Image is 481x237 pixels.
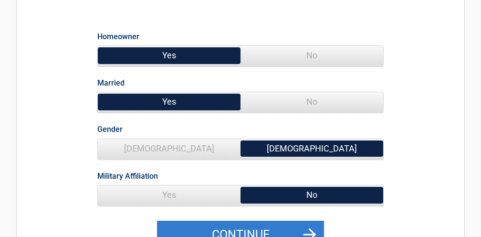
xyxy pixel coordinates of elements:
span: [DEMOGRAPHIC_DATA] [240,139,383,158]
span: No [240,46,383,65]
span: No [240,185,383,205]
span: [DEMOGRAPHIC_DATA] [98,139,240,158]
span: Yes [98,92,240,111]
span: No [240,92,383,111]
label: Married [97,76,125,89]
span: Yes [98,46,240,65]
label: Homeowner [97,30,139,43]
span: Yes [98,185,240,205]
label: Gender [97,123,123,136]
label: Military Affiliation [97,170,158,183]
